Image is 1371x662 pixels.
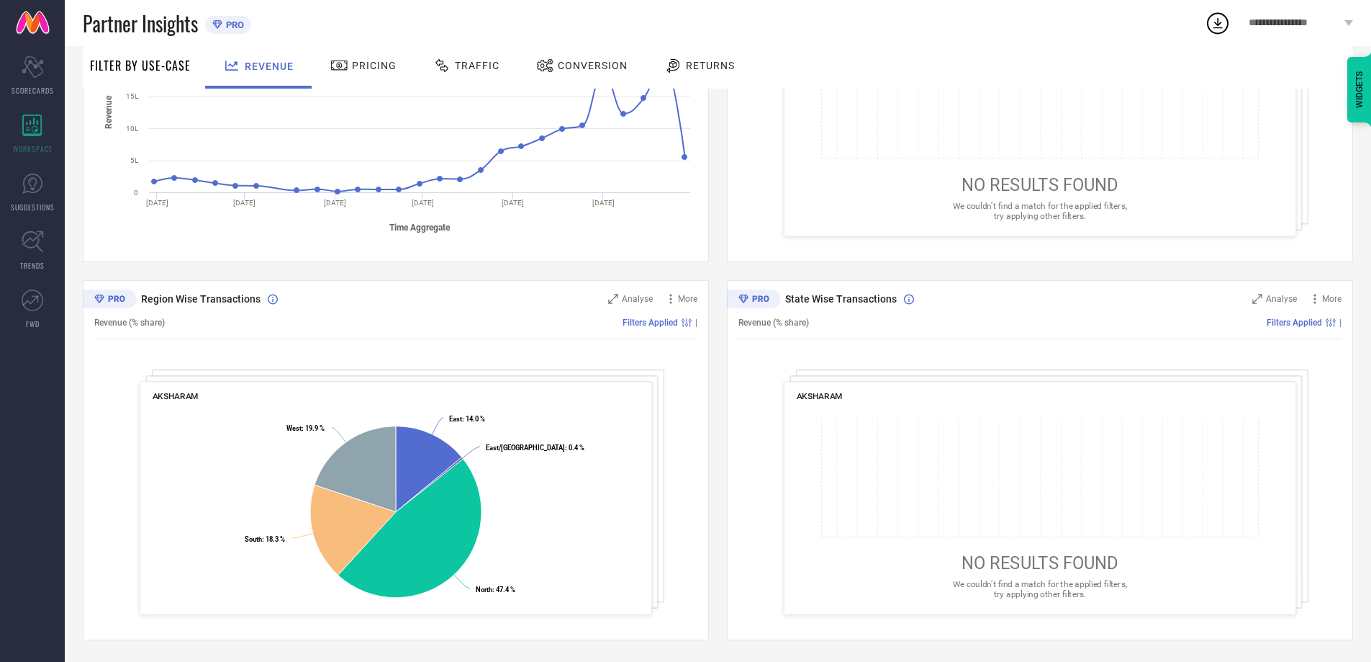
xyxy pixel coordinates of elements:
text: 10L [126,125,139,133]
span: Region Wise Transactions [141,293,261,305]
text: 5L [130,156,139,164]
text: 0 [134,189,138,197]
text: 15L [126,92,139,100]
span: NO RESULTS FOUND [961,553,1118,573]
span: | [695,318,697,328]
svg: Zoom [608,294,618,304]
span: Pricing [352,60,397,71]
text: [DATE] [502,199,524,207]
svg: Zoom [1252,294,1262,304]
text: : 0.4 % [486,444,584,452]
span: We couldn’t find a match for the applied filters, try applying other filters. [953,579,1127,599]
text: [DATE] [592,199,615,207]
tspan: West [286,424,302,432]
text: [DATE] [412,199,434,207]
tspan: South [245,535,262,543]
span: Revenue [245,61,294,72]
span: NO RESULTS FOUND [961,175,1118,195]
span: Revenue (% share) [94,318,165,328]
span: WORKSPACE [13,143,53,154]
span: State Wise Transactions [785,293,897,305]
span: Analyse [622,294,653,304]
text: : 14.0 % [449,415,485,423]
div: Premium [83,290,136,311]
span: Partner Insights [83,9,198,38]
span: Revenue (% share) [738,318,809,328]
span: We couldn’t find a match for the applied filters, try applying other filters. [953,201,1127,220]
span: FWD [26,318,40,329]
span: Conversion [558,60,628,71]
span: Filter By Use-Case [90,57,191,74]
span: PRO [222,19,244,30]
span: AKSHARAM [153,391,199,401]
text: [DATE] [146,199,168,207]
span: More [1322,294,1341,304]
span: Filters Applied [623,318,678,328]
span: More [678,294,697,304]
span: | [1339,318,1341,328]
span: Returns [686,60,735,71]
tspan: East [449,415,462,423]
span: Analyse [1266,294,1297,304]
text: : 47.4 % [476,586,515,594]
div: Open download list [1205,10,1231,36]
text: : 19.9 % [286,424,325,432]
tspan: East/[GEOGRAPHIC_DATA] [486,444,565,452]
span: Traffic [455,60,499,71]
span: SCORECARDS [12,85,54,96]
span: SUGGESTIONS [11,202,55,213]
text: : 18.3 % [245,535,285,543]
text: [DATE] [233,199,255,207]
tspan: North [476,586,492,594]
span: Filters Applied [1267,318,1322,328]
tspan: Revenue [104,95,114,129]
span: AKSHARAM [797,391,843,401]
text: [DATE] [324,199,346,207]
span: TRENDS [20,260,45,271]
div: Premium [727,290,780,311]
tspan: Time Aggregate [389,223,451,233]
